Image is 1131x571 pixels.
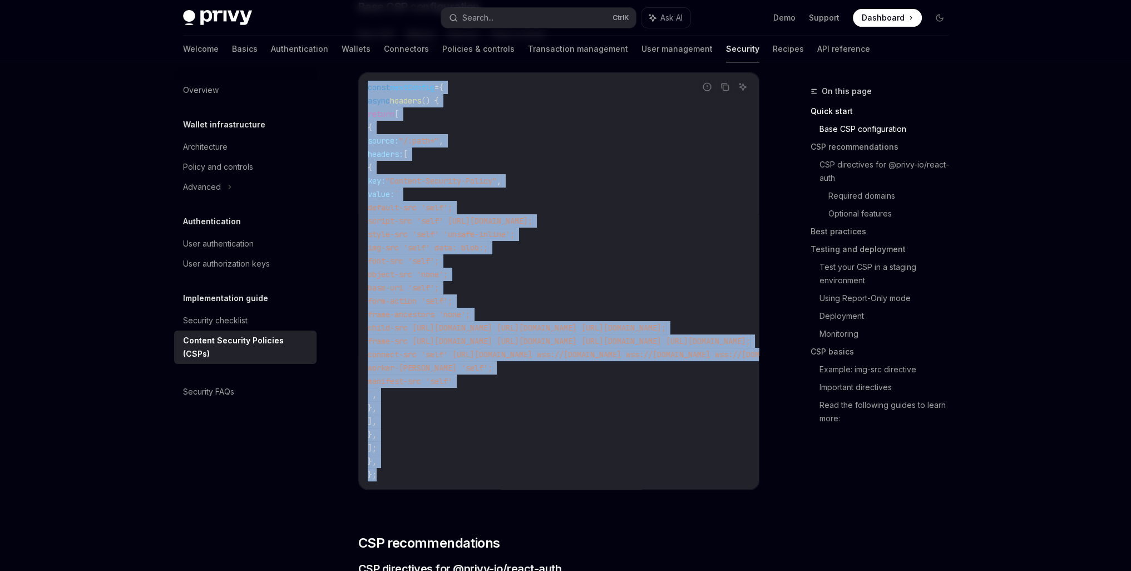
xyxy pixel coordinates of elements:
span: worker-[PERSON_NAME] 'self'; [368,363,492,373]
span: script-src 'self' [URL][DOMAIN_NAME]; [368,216,532,226]
a: Dashboard [853,9,922,27]
a: Recipes [773,36,804,62]
div: Security FAQs [183,385,234,398]
h5: Implementation guide [183,292,268,305]
span: Dashboard [862,12,905,23]
a: Policy and controls [174,157,317,177]
a: Demo [773,12,796,23]
a: Content Security Policies (CSPs) [174,331,317,364]
span: key: [368,176,386,186]
a: CSP recommendations [811,138,957,156]
button: Ask AI [641,8,690,28]
span: form-action 'self'; [368,296,452,306]
button: Toggle dark mode [931,9,949,27]
span: manifest-src 'self' [368,376,452,386]
a: Example: img-src directive [819,361,957,378]
a: User management [641,36,713,62]
span: "Content-Security-Policy" [386,176,497,186]
span: nextConfig [390,82,434,92]
span: [ [394,109,399,119]
div: User authorization keys [183,257,270,270]
a: CSP basics [811,343,957,361]
a: CSP directives for @privy-io/react-auth [819,156,957,187]
span: Ctrl K [613,13,629,22]
span: [ [403,149,408,159]
div: Policy and controls [183,160,253,174]
span: ], [368,416,377,426]
span: frame-ancestors 'none'; [368,309,470,319]
span: return [368,109,394,119]
a: Security checklist [174,311,317,331]
span: default-src 'self'; [368,203,452,213]
span: { [368,122,372,132]
span: source: [368,136,399,146]
span: connect-src 'self' [URL][DOMAIN_NAME] wss://[DOMAIN_NAME] wss://[DOMAIN_NAME] wss://[DOMAIN_NAME]... [368,350,995,360]
span: headers: [368,149,403,159]
span: ` [368,390,372,400]
a: Transaction management [528,36,628,62]
a: Testing and deployment [811,240,957,258]
a: Wallets [342,36,371,62]
span: }, [368,430,377,440]
a: Welcome [183,36,219,62]
div: User authentication [183,237,254,250]
span: { [368,163,372,173]
div: Content Security Policies (CSPs) [183,334,310,361]
img: dark logo [183,10,252,26]
a: Quick start [811,102,957,120]
div: Search... [462,11,493,24]
a: User authentication [174,234,317,254]
h5: Wallet infrastructure [183,118,265,131]
span: CSP recommendations [358,534,500,552]
a: Deployment [819,307,957,325]
span: child-src [URL][DOMAIN_NAME] [URL][DOMAIN_NAME] [URL][DOMAIN_NAME]; [368,323,666,333]
span: object-src 'none'; [368,269,448,279]
span: ` [394,189,399,199]
button: Copy the contents from the code block [718,80,732,94]
a: Security FAQs [174,382,317,402]
div: Security checklist [183,314,248,327]
h5: Authentication [183,215,241,228]
a: Architecture [174,137,317,157]
a: Optional features [828,205,957,223]
span: async [368,96,390,106]
a: Using Report-Only mode [819,289,957,307]
span: headers [390,96,421,106]
a: Required domains [828,187,957,205]
span: }; [368,470,377,480]
span: frame-src [URL][DOMAIN_NAME] [URL][DOMAIN_NAME] [URL][DOMAIN_NAME] [URL][DOMAIN_NAME]; [368,336,750,346]
a: Basics [232,36,258,62]
span: , [372,390,377,400]
a: Read the following guides to learn more: [819,396,957,427]
a: Authentication [271,36,328,62]
div: Architecture [183,140,228,154]
a: Best practices [811,223,957,240]
span: ]; [368,443,377,453]
a: Security [726,36,759,62]
span: img-src 'self' data: blob:; [368,243,488,253]
span: () { [421,96,439,106]
span: , [497,176,501,186]
span: }, [368,403,377,413]
a: Important directives [819,378,957,396]
a: Connectors [384,36,429,62]
a: Base CSP configuration [819,120,957,138]
a: Test your CSP in a staging environment [819,258,957,289]
a: Support [809,12,839,23]
button: Ask AI [735,80,750,94]
span: const [368,82,390,92]
span: "/:path*" [399,136,439,146]
span: { [439,82,443,92]
button: Report incorrect code [700,80,714,94]
a: Overview [174,80,317,100]
span: }, [368,456,377,466]
span: Ask AI [660,12,683,23]
div: Overview [183,83,219,97]
span: value: [368,189,394,199]
a: Monitoring [819,325,957,343]
span: base-uri 'self'; [368,283,439,293]
a: API reference [817,36,870,62]
span: style-src 'self' 'unsafe-inline'; [368,229,515,239]
div: Advanced [183,180,221,194]
span: font-src 'self'; [368,256,439,266]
